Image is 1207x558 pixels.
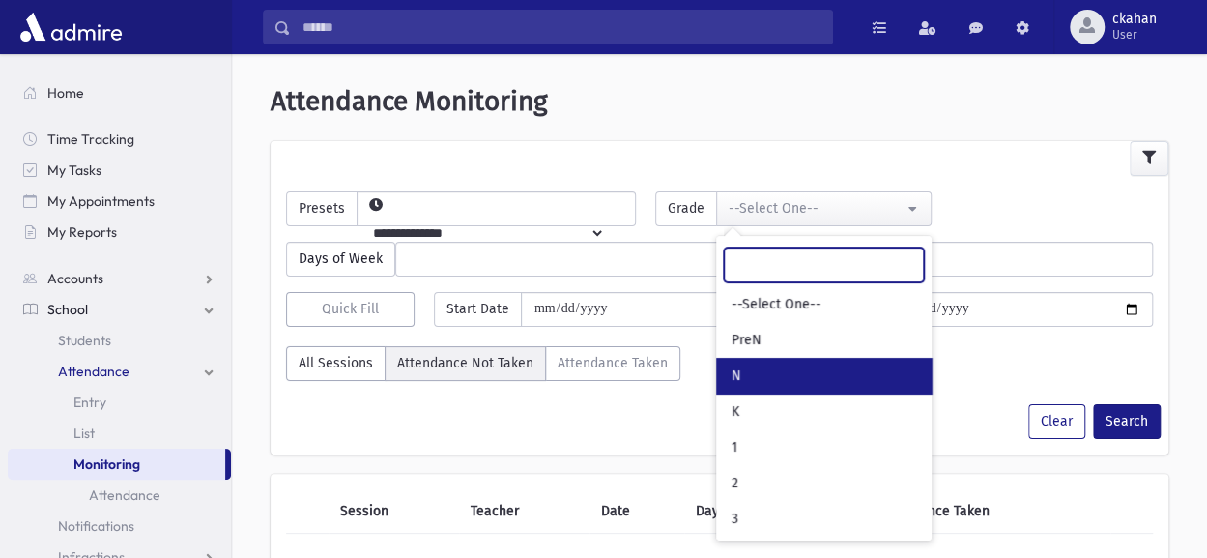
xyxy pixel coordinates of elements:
[732,402,739,422] span: K
[8,511,231,542] a: Notifications
[729,198,904,219] div: --Select One--
[8,356,231,387] a: Attendance
[322,301,379,317] span: Quick Fill
[47,192,155,210] span: My Appointments
[73,425,95,442] span: List
[8,155,231,186] a: My Tasks
[8,263,231,294] a: Accounts
[47,301,88,318] span: School
[8,77,231,108] a: Home
[1028,404,1085,439] button: Clear
[8,449,225,480] a: Monitoring
[58,517,134,535] span: Notifications
[684,489,868,534] th: Day of Week
[8,186,231,217] a: My Appointments
[8,124,231,155] a: Time Tracking
[47,84,84,102] span: Home
[8,387,231,418] a: Entry
[732,510,738,529] span: 3
[545,346,680,381] label: Attendance Taken
[8,418,231,449] a: List
[286,292,415,327] button: Quick Fill
[47,223,117,241] span: My Reports
[1112,12,1157,27] span: ckahan
[1112,27,1157,43] span: User
[47,270,103,287] span: Accounts
[47,162,101,179] span: My Tasks
[286,191,358,226] span: Presets
[8,217,231,248] a: My Reports
[47,131,134,148] span: Time Tracking
[732,438,737,457] span: 1
[434,292,522,327] span: Start Date
[286,242,395,277] span: Days of Week
[271,85,548,117] span: Attendance Monitoring
[732,295,821,314] span: --Select One--
[8,294,231,325] a: School
[459,489,589,534] th: Teacher
[73,394,106,411] span: Entry
[732,474,738,493] span: 2
[1093,404,1161,439] button: Search
[589,489,684,534] th: Date
[716,191,932,226] button: --Select One--
[329,489,459,534] th: Session
[8,480,231,511] a: Attendance
[286,346,680,389] div: AttTaken
[732,331,762,350] span: PreN
[291,10,832,44] input: Search
[58,332,111,349] span: Students
[732,367,741,386] span: N
[8,325,231,356] a: Students
[73,455,140,473] span: Monitoring
[655,191,717,226] span: Grade
[286,346,386,381] label: All Sessions
[15,8,127,46] img: AdmirePro
[868,489,1111,534] th: Attendance Taken
[385,346,546,381] label: Attendance Not Taken
[58,363,129,380] span: Attendance
[724,248,924,282] input: Search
